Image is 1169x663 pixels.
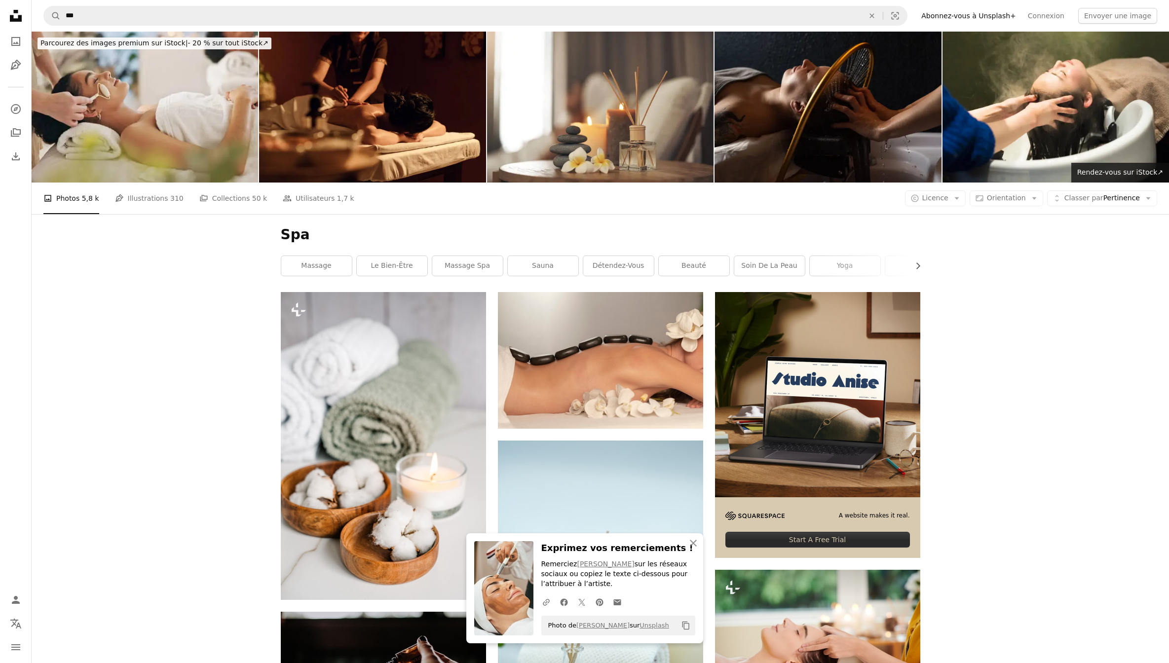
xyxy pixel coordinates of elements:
a: Partagez-lePinterest [591,592,608,612]
form: Rechercher des visuels sur tout le site [43,6,907,26]
span: A website makes it real. [839,512,910,520]
button: Langue [6,614,26,633]
div: Start A Free Trial [725,532,910,548]
p: Remerciez sur les réseaux sociaux ou copiez le texte ci-dessous pour l’attribuer à l’artiste. [541,559,695,589]
span: Parcourez des images premium sur iStock | [40,39,188,47]
img: file-1705255347840-230a6ab5bca9image [725,512,785,520]
img: Figurine en céramique blanche et marron [498,292,703,429]
span: Classer par [1064,194,1103,202]
img: Spa, femme et les yeux fermés avec rouleau pour massage avec luxe, soins personnels et soulagemen... [32,32,258,183]
a: Unsplash [640,622,669,629]
button: Licence [905,190,966,206]
a: Abonnez-vous à Unsplash+ [915,8,1022,24]
a: sauna [508,256,578,276]
div: - 20 % sur tout iStock ↗ [38,37,271,49]
span: Pertinence [1064,193,1140,203]
a: Partagez-leFacebook [555,592,573,612]
a: Explorer [6,99,26,119]
a: Illustrations 310 [115,183,184,214]
a: massage [281,256,352,276]
span: Orientation [987,194,1026,202]
h1: Spa [281,226,920,244]
button: Envoyer une image [1078,8,1157,24]
span: Photo de sur [543,618,669,633]
button: Classer parPertinence [1047,190,1157,206]
a: Gros plan d’une jeune femme se relaxant pendant le massage dans le salon du spa [715,633,920,642]
button: Copier dans le presse-papier [678,617,694,634]
a: Illustrations [6,55,26,75]
a: beauté [659,256,729,276]
a: le bien-être [357,256,427,276]
a: Partagez-leTwitter [573,592,591,612]
a: Utilisateurs 1,7 k [283,183,354,214]
span: 310 [170,193,184,204]
h3: Exprimez vos remerciements ! [541,541,695,555]
a: Collections [6,123,26,143]
a: Photos [6,32,26,51]
a: Connexion [1022,8,1070,24]
button: Menu [6,637,26,657]
a: Figurine en céramique blanche et marron [498,356,703,365]
a: Rendez-vous sur iStock↗ [1071,163,1169,183]
button: Rechercher sur Unsplash [44,6,61,25]
a: quelques bols remplis de coton à côté d’une bougie [281,442,486,450]
span: 1,7 k [337,193,354,204]
a: Connexion / S’inscrire [6,590,26,610]
a: salon [885,256,956,276]
span: Rendez-vous sur iStock ↗ [1077,168,1163,176]
a: Détendez-vous [583,256,654,276]
a: soin de la peau [734,256,805,276]
img: quelques bols remplis de coton à côté d’une bougie [281,292,486,600]
button: Orientation [970,190,1043,206]
img: Massage du dos de la femme de relaxation avec masseur dans le centre spa de cosmétologie. [259,32,486,183]
button: Effacer [861,6,883,25]
img: Women being shampooed in beauty salons. [943,32,1169,183]
a: Partager par mail [608,592,626,612]
a: [PERSON_NAME] [577,560,634,568]
a: Massage spa [432,256,503,276]
a: Historique de téléchargement [6,147,26,166]
img: Nature morte gros plan d’un arrangement de spa tranquille [487,32,714,183]
a: yoga [810,256,880,276]
span: 50 k [252,193,267,204]
span: Licence [922,194,948,202]
img: Masseur masseur massant la tête et les cheveux pour une femme en salon de spa. [715,32,941,183]
button: Recherche de visuels [883,6,907,25]
a: A website makes it real.Start A Free Trial [715,292,920,558]
button: faire défiler la liste vers la droite [909,256,920,276]
a: [PERSON_NAME] [576,622,630,629]
a: Parcourez des images premium sur iStock|- 20 % sur tout iStock↗ [32,32,277,55]
img: file-1705123271268-c3eaf6a79b21image [715,292,920,497]
a: Collections 50 k [199,183,267,214]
